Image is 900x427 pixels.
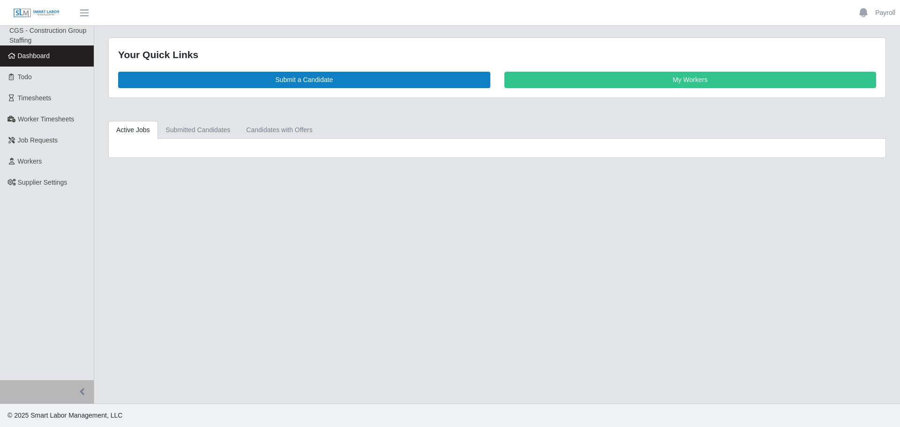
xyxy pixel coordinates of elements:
a: Submitted Candidates [158,121,239,139]
span: Todo [18,73,32,81]
a: Submit a Candidate [118,72,490,88]
span: Dashboard [18,52,50,60]
span: Timesheets [18,94,52,102]
span: Workers [18,157,42,165]
img: SLM Logo [13,8,60,18]
span: © 2025 Smart Labor Management, LLC [7,412,122,419]
span: CGS - Construction Group Staffing [9,27,86,44]
span: Worker Timesheets [18,115,74,123]
div: Your Quick Links [118,47,876,62]
a: Active Jobs [108,121,158,139]
a: Candidates with Offers [238,121,320,139]
a: My Workers [504,72,877,88]
span: Supplier Settings [18,179,67,186]
a: Payroll [875,8,895,18]
span: Job Requests [18,136,58,144]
